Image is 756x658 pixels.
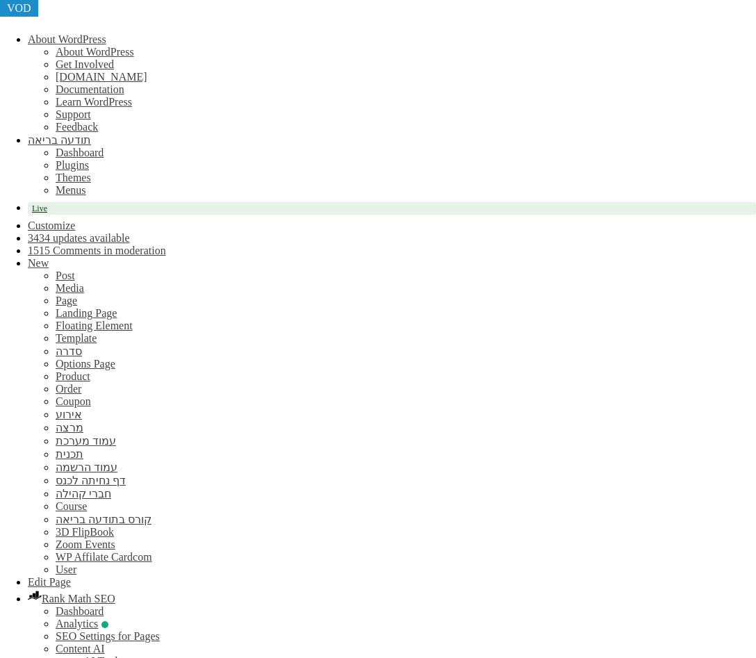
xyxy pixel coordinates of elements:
[56,605,104,617] a: Dashboard
[56,270,75,281] a: Post
[56,46,134,58] a: About WordPress
[56,58,114,70] a: Get Involved
[28,172,756,197] ul: תודעה בריאה
[39,232,130,244] span: 34 updates available
[28,134,91,146] a: תודעה בריאה
[56,475,126,486] a: דף נחיתה לכנס
[56,526,114,538] a: 3D FlipBook
[56,461,117,473] a: עמוד הרשמה
[28,220,75,231] a: Customize
[56,618,108,630] a: Review analytics and sitemaps
[56,320,133,331] a: Floating Element
[56,307,117,319] a: Landing Page
[56,282,84,294] a: Media
[28,257,49,269] span: New
[56,345,82,357] a: סדרה
[56,71,147,83] a: [DOMAIN_NAME]
[28,202,756,215] a: Live
[56,383,81,395] a: Order
[56,121,98,133] a: Feedback
[56,172,91,183] a: Themes
[56,500,87,512] a: Course
[42,593,115,604] span: Rank Math SEO
[56,409,82,420] a: אירוע
[56,370,90,382] a: Product
[56,108,91,120] a: Support
[56,643,105,655] a: Content AI
[56,488,111,500] a: חברי קהילה
[56,630,160,642] a: Edit default SEO settings for this post type
[56,435,116,447] a: עמוד מערכת
[56,448,83,460] a: תכנית
[56,513,151,525] a: קורס בתודעה בריאה
[28,576,71,588] a: Edit Page
[28,245,39,256] span: 15
[28,232,39,244] span: 34
[56,159,89,171] a: Plugins
[56,295,77,306] a: Page
[56,184,86,196] a: Menus
[28,270,756,576] ul: New
[56,96,132,108] a: Learn WordPress
[28,46,756,71] ul: About WordPress
[56,358,115,370] a: Options Page
[56,551,152,563] a: WP Affilate Cardcom
[56,395,91,407] a: Coupon
[56,564,76,575] a: User
[28,593,115,604] a: Rank Math Dashboard
[56,422,83,434] a: מרצה
[28,147,756,172] ul: תודעה בריאה
[28,71,756,133] ul: About WordPress
[56,332,97,344] a: Template
[56,83,124,95] a: Documentation
[28,33,106,45] span: About WordPress
[56,538,115,550] a: Zoom Events
[39,245,166,256] span: 15 Comments in moderation
[56,147,104,158] a: Dashboard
